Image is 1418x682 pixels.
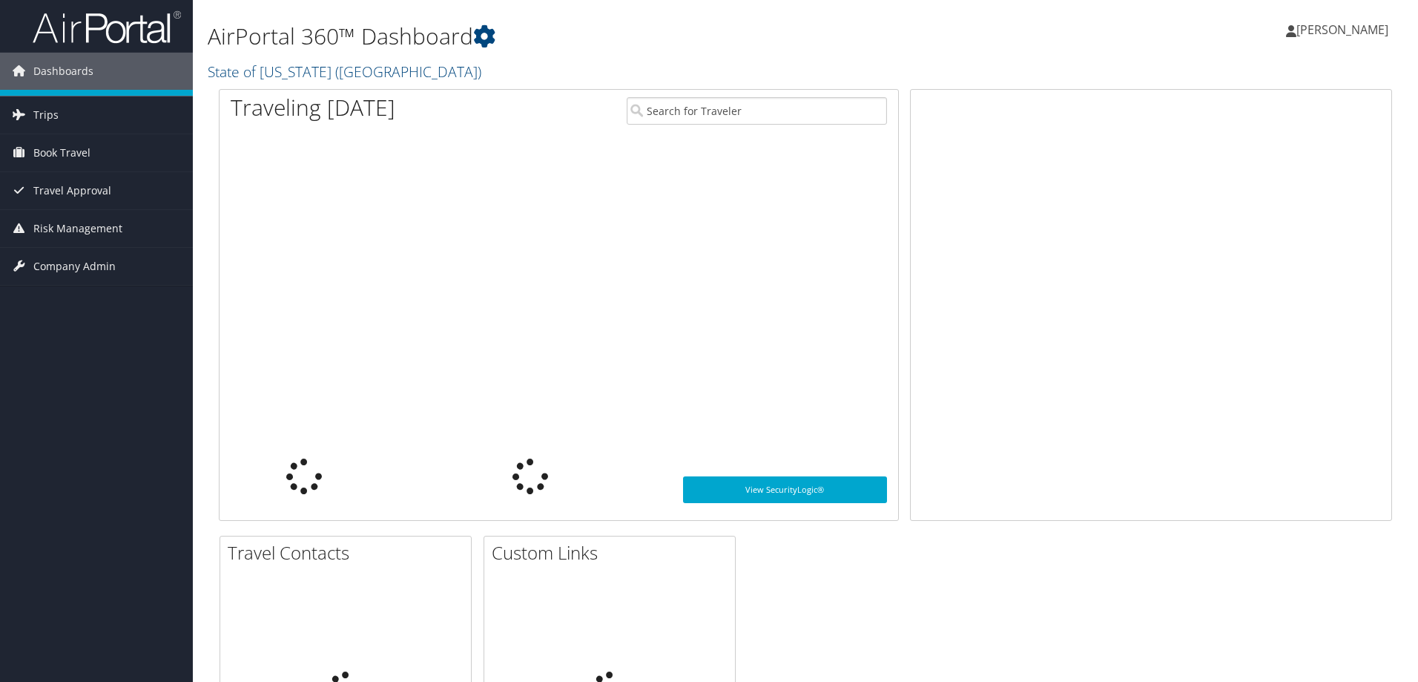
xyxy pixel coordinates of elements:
h1: AirPortal 360™ Dashboard [208,21,1005,52]
img: airportal-logo.png [33,10,181,45]
h1: Traveling [DATE] [231,92,395,123]
span: Risk Management [33,210,122,247]
span: [PERSON_NAME] [1296,22,1388,38]
a: State of [US_STATE] ([GEOGRAPHIC_DATA]) [208,62,485,82]
h2: Custom Links [492,540,735,565]
span: Trips [33,96,59,134]
span: Book Travel [33,134,90,171]
a: View SecurityLogic® [683,476,887,503]
span: Travel Approval [33,172,111,209]
h2: Travel Contacts [228,540,471,565]
span: Company Admin [33,248,116,285]
span: Dashboards [33,53,93,90]
input: Search for Traveler [627,97,887,125]
a: [PERSON_NAME] [1286,7,1403,52]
